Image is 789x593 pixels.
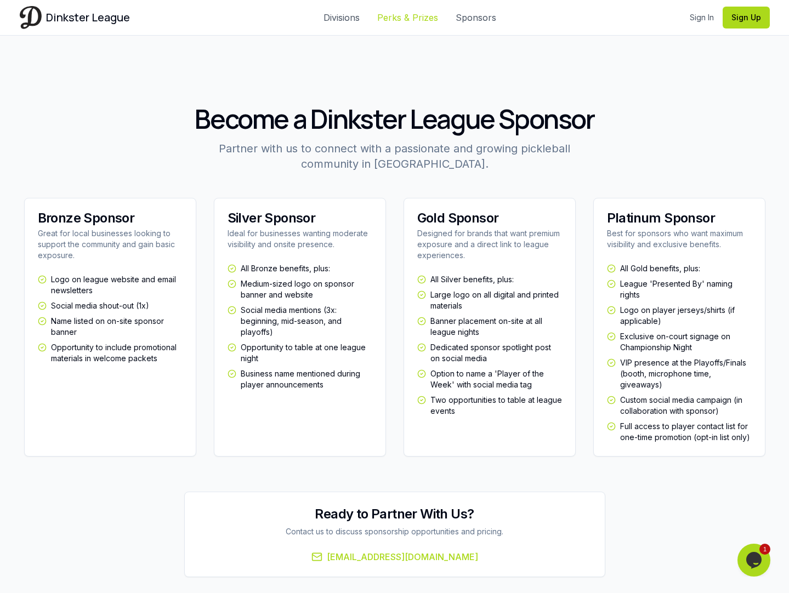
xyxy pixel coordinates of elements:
[737,544,773,577] iframe: chat widget
[620,421,752,443] span: Full access to player contact list for one-time promotion (opt-in list only)
[38,228,183,261] div: Great for local businesses looking to support the community and gain basic exposure.
[211,141,579,172] p: Partner with us to connect with a passionate and growing pickleball community in [GEOGRAPHIC_DATA].
[620,331,752,353] span: Exclusive on-court signage on Championship Night
[198,505,592,523] div: Ready to Partner With Us?
[46,10,130,25] span: Dinkster League
[20,6,42,28] img: Dinkster
[20,6,130,28] a: Dinkster League
[241,305,372,338] span: Social media mentions (3x: beginning, mid-season, and playoffs)
[620,357,752,390] span: VIP presence at the Playoffs/Finals (booth, microphone time, giveaways)
[620,305,752,327] span: Logo on player jerseys/shirts (if applicable)
[38,212,183,225] div: Bronze Sponsor
[241,342,372,364] span: Opportunity to table at one league night
[607,228,752,250] div: Best for sponsors who want maximum visibility and exclusive benefits.
[51,300,149,311] span: Social media shout-out (1x)
[241,368,372,390] span: Business name mentioned during player announcements
[456,11,496,24] a: Sponsors
[51,274,183,296] span: Logo on league website and email newsletters
[607,212,752,225] div: Platinum Sponsor
[430,316,562,338] span: Banner placement on-site at all league nights
[24,106,765,132] h1: Become a Dinkster League Sponsor
[311,550,478,563] a: [EMAIL_ADDRESS][DOMAIN_NAME]
[620,263,700,274] span: All Gold benefits, plus:
[417,228,562,261] div: Designed for brands that want premium exposure and a direct link to league experiences.
[430,289,562,311] span: Large logo on all digital and printed materials
[228,212,372,225] div: Silver Sponsor
[228,228,372,250] div: Ideal for businesses wanting moderate visibility and onsite presence.
[198,526,592,537] div: Contact us to discuss sponsorship opportunities and pricing.
[51,342,183,364] span: Opportunity to include promotional materials in welcome packets
[430,342,562,364] span: Dedicated sponsor spotlight post on social media
[620,278,752,300] span: League 'Presented By' naming rights
[620,395,752,417] span: Custom social media campaign (in collaboration with sponsor)
[417,212,562,225] div: Gold Sponsor
[430,395,562,417] span: Two opportunities to table at league events
[51,316,183,338] span: Name listed on on-site sponsor banner
[430,274,514,285] span: All Silver benefits, plus:
[241,278,372,300] span: Medium-sized logo on sponsor banner and website
[377,11,438,24] a: Perks & Prizes
[430,368,562,390] span: Option to name a 'Player of the Week' with social media tag
[323,11,360,24] a: Divisions
[241,263,330,274] span: All Bronze benefits, plus:
[690,12,714,23] a: Sign In
[723,7,770,28] button: Sign Up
